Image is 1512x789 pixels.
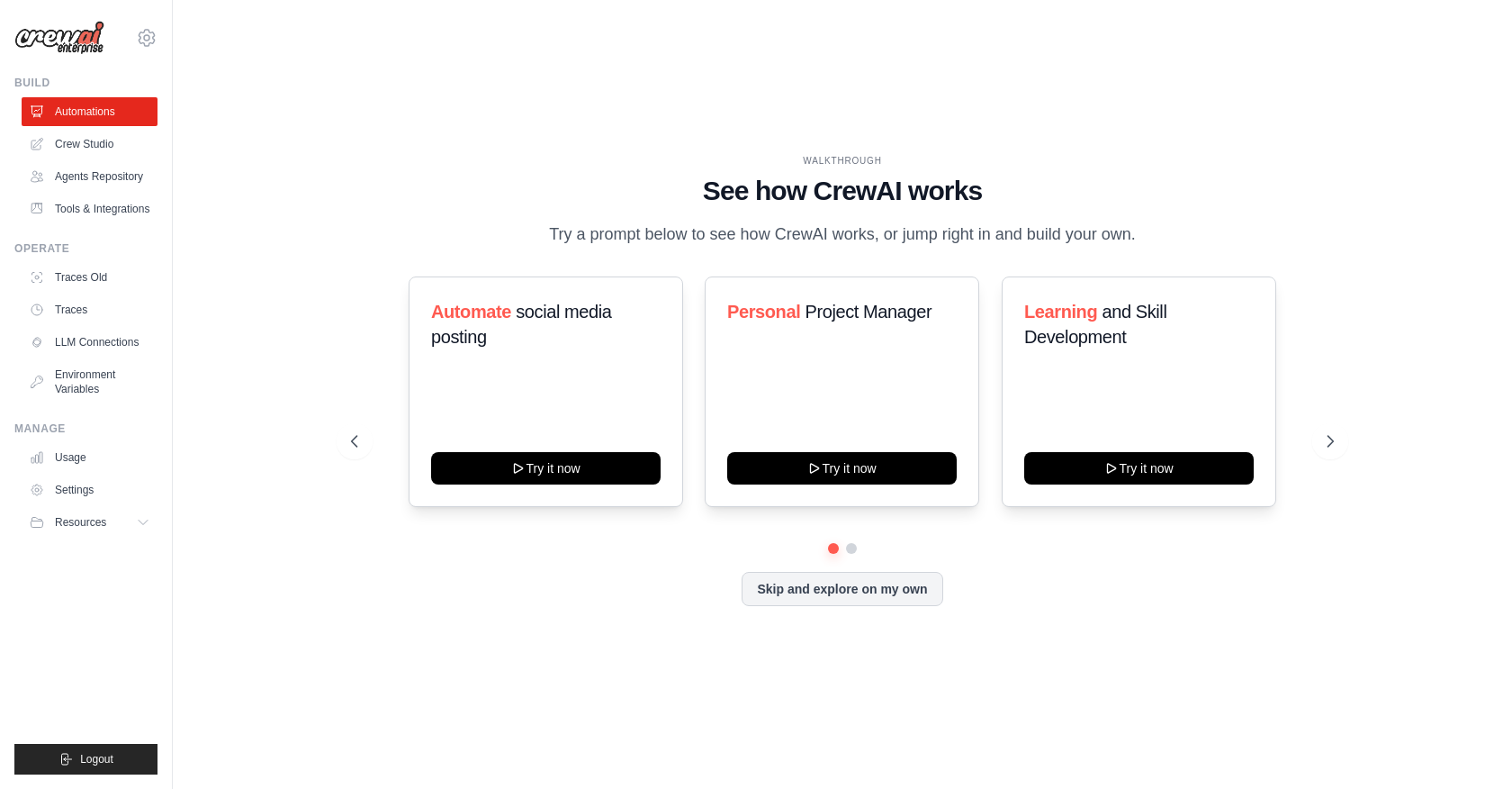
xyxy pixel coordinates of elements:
[22,162,157,191] a: Agents Repository
[22,476,157,504] a: Settings
[742,572,942,606] button: Skip and explore on my own
[431,302,511,322] span: Automate
[727,452,957,485] button: Try it now
[14,21,104,55] img: Logo
[22,263,157,292] a: Traces Old
[14,241,157,256] div: Operate
[351,175,1333,207] h1: See how CrewAI works
[80,752,113,766] span: Logout
[22,328,157,357] a: LLM Connections
[1024,452,1254,485] button: Try it now
[22,97,157,126] a: Automations
[22,443,157,472] a: Usage
[431,302,612,347] span: social media posting
[22,130,157,159] a: Crew Studio
[1024,302,1166,347] span: and Skill Development
[431,452,661,485] button: Try it now
[1024,302,1097,322] span: Learning
[14,76,157,90] div: Build
[14,422,157,436] div: Manage
[14,744,157,775] button: Logout
[805,302,932,322] span: Project Manager
[22,508,157,537] button: Resources
[22,360,157,404] a: Environment Variables
[351,154,1333,168] div: WALKTHROUGH
[540,222,1145,248] p: Try a prompt below to see how CrewAI works, or jump right in and build your own.
[55,515,106,530] span: Resources
[22,295,157,324] a: Traces
[727,302,800,322] span: Personal
[22,195,157,223] a: Tools & Integrations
